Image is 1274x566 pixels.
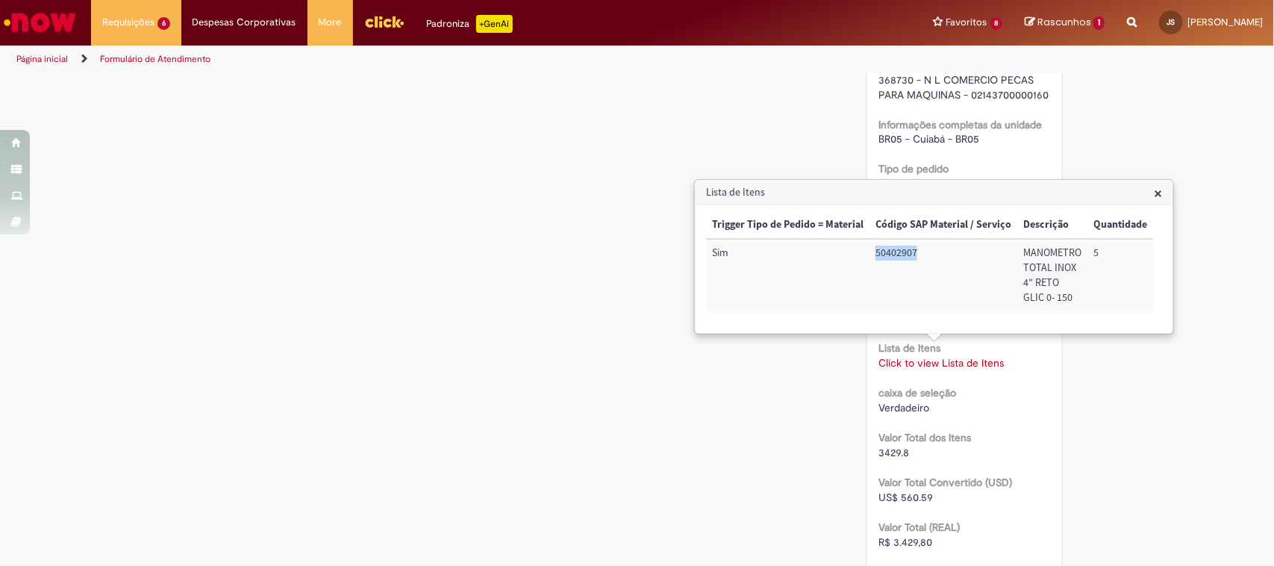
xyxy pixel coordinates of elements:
th: Descrição [1017,211,1087,239]
a: Formulário de Atendimento [100,53,210,65]
th: Quantidade [1087,211,1153,239]
span: 8 [990,17,1003,30]
td: Trigger Tipo de Pedido = Material: Sim [706,239,869,311]
td: Descrição: MANOMETRO TOTAL INOX 4" RETO GLIC 0- 150 [1017,239,1087,311]
span: R$ 3.429,80 [878,536,932,550]
span: 1 [1093,16,1105,30]
span: Requisições [102,15,154,30]
span: 3429.8 [878,447,909,460]
span: [PERSON_NAME] [1187,16,1263,28]
b: Valor Total dos Itens [878,432,971,445]
b: Valor Total (REAL) [878,521,960,535]
th: Código SAP Material / Serviço [869,211,1017,239]
a: Click to view Lista de Itens [878,357,1004,370]
b: Valor Total Convertido (USD) [878,476,1012,490]
b: Tipo de pedido [878,163,949,176]
span: Despesas Corporativas [193,15,296,30]
td: Valor Unitário: 685,96 [1153,239,1230,311]
th: Valor Unitário [1153,211,1230,239]
a: Página inicial [16,53,68,65]
div: Lista de Itens [694,179,1174,335]
a: Rascunhos [1025,16,1105,30]
span: US$ 560.59 [878,491,933,505]
span: BR05 - Cuiabá - BR05 [878,133,979,146]
div: Padroniza [427,15,513,33]
button: Close [1154,185,1162,201]
th: Trigger Tipo de Pedido = Material [706,211,869,239]
img: ServiceNow [1,7,78,37]
span: More [319,15,342,30]
td: Código SAP Material / Serviço: 50402907 [869,239,1017,311]
td: Quantidade: 5 [1087,239,1153,311]
h3: Lista de Itens [696,181,1172,205]
span: JS [1167,17,1175,27]
span: Material [878,178,916,191]
b: caixa de seleção [878,387,956,400]
span: 6 [157,17,170,30]
span: Verdadeiro [878,402,929,415]
span: Favoritos [946,15,987,30]
span: Rascunhos [1037,15,1091,29]
span: × [1154,183,1162,203]
b: Informações completas da unidade [878,118,1042,131]
img: click_logo_yellow_360x200.png [364,10,405,33]
p: +GenAi [476,15,513,33]
span: 368730 - N L COMERCIO PECAS PARA MAQUINAS - 02143700000160 [878,73,1049,102]
b: Lista de Itens [878,342,940,355]
ul: Trilhas de página [11,46,838,73]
